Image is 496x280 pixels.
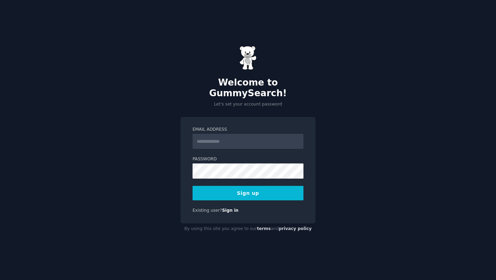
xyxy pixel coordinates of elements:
p: Let's set your account password [180,101,316,108]
a: terms [257,226,271,231]
label: Password [193,156,303,162]
a: Sign in [222,208,239,213]
a: privacy policy [279,226,312,231]
div: By using this site you agree to our and [180,223,316,234]
label: Email Address [193,127,303,133]
button: Sign up [193,186,303,200]
span: Existing user? [193,208,222,213]
img: Gummy Bear [239,46,257,70]
h2: Welcome to GummySearch! [180,77,316,99]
